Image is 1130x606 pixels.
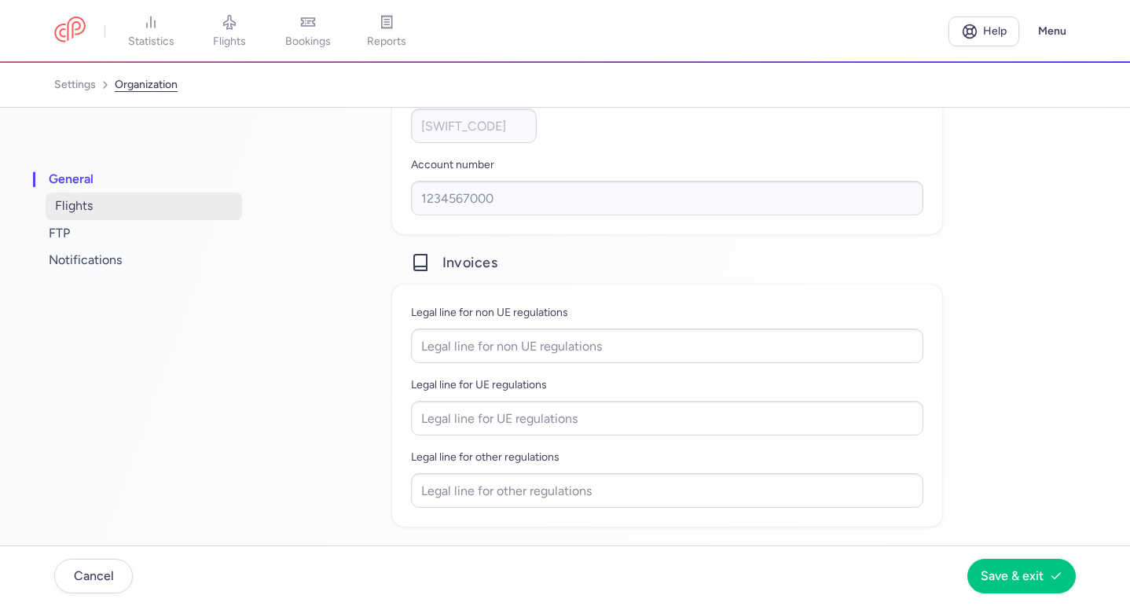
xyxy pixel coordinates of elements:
[981,569,1044,583] span: Save & exit
[411,108,537,143] input: XXXXXXXXX
[74,569,114,583] span: Cancel
[285,35,331,49] span: bookings
[948,17,1019,46] a: Help
[411,401,923,435] input: Legal line for UE regulations
[347,14,426,49] a: reports
[46,193,242,219] button: flights
[128,35,174,49] span: statistics
[411,329,923,363] input: Legal line for non UE regulations
[54,559,133,593] button: Cancel
[411,448,923,467] label: Legal line for other regulations
[190,14,269,49] a: flights
[367,35,406,49] span: reports
[269,14,347,49] a: bookings
[411,303,923,322] label: Legal line for non UE regulations
[213,35,246,49] span: flights
[411,156,923,174] label: Account number
[411,473,923,508] input: Legal line for other regulations
[1029,17,1076,46] button: Menu
[115,72,178,97] a: organization
[392,253,942,272] h3: Invoices
[411,376,923,395] label: Legal line for UE regulations
[967,559,1076,593] button: Save & exit
[411,181,923,215] input: 1234567000
[39,247,236,274] button: notifications
[54,72,96,97] a: settings
[39,166,236,193] button: general
[983,25,1007,37] span: Help
[112,14,190,49] a: statistics
[54,17,86,46] a: CitizenPlane red outlined logo
[39,220,236,247] button: FTP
